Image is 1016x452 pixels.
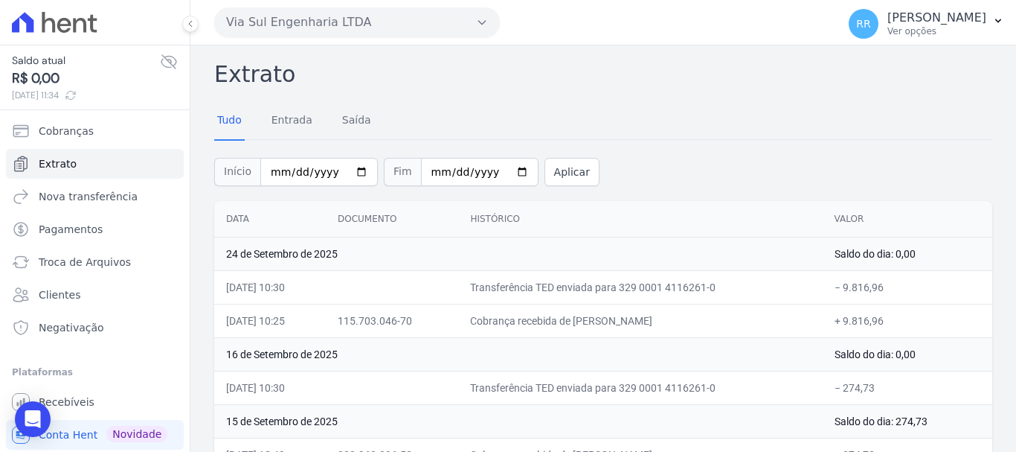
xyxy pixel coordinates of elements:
[887,10,986,25] p: [PERSON_NAME]
[12,69,160,89] span: R$ 0,00
[856,19,870,29] span: RR
[6,387,184,417] a: Recebíveis
[339,102,374,141] a: Saída
[39,395,94,410] span: Recebíveis
[214,304,326,337] td: [DATE] 10:25
[823,404,992,438] td: Saldo do dia: 274,73
[6,149,184,179] a: Extrato
[837,3,1016,45] button: RR [PERSON_NAME] Ver opções
[39,124,94,139] span: Cobranças
[214,270,326,304] td: [DATE] 10:30
[6,214,184,244] a: Pagamentos
[39,427,97,442] span: Conta Hent
[6,280,184,310] a: Clientes
[39,320,104,335] span: Negativação
[12,89,160,102] span: [DATE] 11:34
[214,7,500,37] button: Via Sul Engenharia LTDA
[458,201,822,238] th: Histórico
[6,247,184,277] a: Troca de Arquivos
[214,371,326,404] td: [DATE] 10:30
[15,401,51,437] div: Open Intercom Messenger
[39,255,131,270] span: Troca de Arquivos
[823,304,992,337] td: + 9.816,96
[823,270,992,304] td: − 9.816,96
[544,158,599,186] button: Aplicar
[6,420,184,450] a: Conta Hent Novidade
[823,337,992,371] td: Saldo do dia: 0,00
[458,371,822,404] td: Transferência TED enviada para 329 0001 4116261-0
[326,201,458,238] th: Documento
[214,337,823,371] td: 16 de Setembro de 2025
[823,237,992,270] td: Saldo do dia: 0,00
[6,116,184,146] a: Cobranças
[458,304,822,337] td: Cobrança recebida de [PERSON_NAME]
[214,404,823,438] td: 15 de Setembro de 2025
[39,287,80,302] span: Clientes
[214,237,823,270] td: 24 de Setembro de 2025
[12,363,178,381] div: Plataformas
[39,156,77,171] span: Extrato
[326,304,458,337] td: 115.703.046-70
[214,102,245,141] a: Tudo
[269,102,315,141] a: Entrada
[6,313,184,343] a: Negativação
[887,25,986,37] p: Ver opções
[214,57,992,91] h2: Extrato
[39,222,103,237] span: Pagamentos
[12,53,160,69] span: Saldo atual
[106,426,167,442] span: Novidade
[214,158,260,186] span: Início
[823,201,992,238] th: Valor
[384,158,421,186] span: Fim
[39,189,138,204] span: Nova transferência
[823,371,992,404] td: − 274,73
[458,270,822,304] td: Transferência TED enviada para 329 0001 4116261-0
[6,182,184,211] a: Nova transferência
[214,201,326,238] th: Data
